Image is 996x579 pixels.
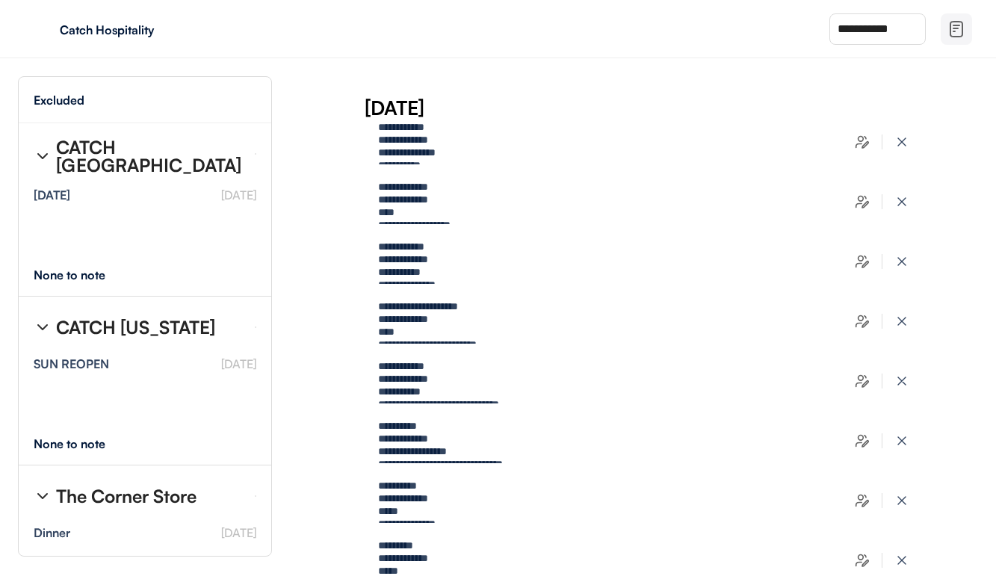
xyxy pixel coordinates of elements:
div: Dinner [34,527,70,539]
div: SUN REOPEN [34,358,109,370]
font: [DATE] [221,525,256,540]
img: users-edit.svg [855,134,870,149]
img: yH5BAEAAAAALAAAAAABAAEAAAIBRAA7 [30,17,54,41]
img: x-close%20%283%29.svg [894,194,909,209]
img: x-close%20%283%29.svg [894,433,909,448]
div: The Corner Store [56,487,197,505]
img: users-edit.svg [855,314,870,329]
img: users-edit.svg [855,374,870,388]
div: None to note [34,438,133,450]
img: x-close%20%283%29.svg [894,493,909,508]
img: chevron-right%20%281%29.svg [34,147,52,165]
img: x-close%20%283%29.svg [894,553,909,568]
div: CATCH [GEOGRAPHIC_DATA] [56,138,243,174]
img: x-close%20%283%29.svg [894,374,909,388]
img: users-edit.svg [855,553,870,568]
div: None to note [34,269,133,281]
img: chevron-right%20%281%29.svg [34,318,52,336]
img: file-02.svg [947,20,965,38]
img: users-edit.svg [855,433,870,448]
div: CATCH [US_STATE] [56,318,215,336]
img: x-close%20%283%29.svg [894,254,909,269]
div: [DATE] [365,94,996,121]
div: Catch Hospitality [60,24,248,36]
img: chevron-right%20%281%29.svg [34,487,52,505]
img: x-close%20%283%29.svg [894,314,909,329]
img: users-edit.svg [855,493,870,508]
div: [DATE] [34,189,70,201]
img: x-close%20%283%29.svg [894,134,909,149]
font: [DATE] [221,356,256,371]
img: users-edit.svg [855,254,870,269]
font: [DATE] [221,188,256,202]
img: users-edit.svg [855,194,870,209]
div: Excluded [34,94,84,106]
